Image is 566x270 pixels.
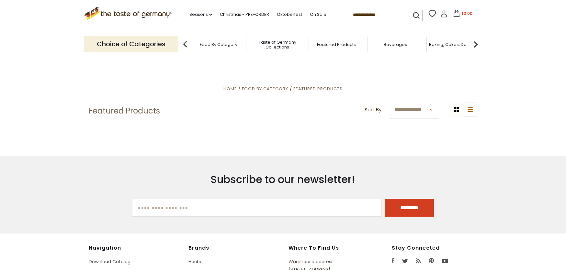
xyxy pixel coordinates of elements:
[200,42,237,47] a: Food By Category
[84,36,178,52] p: Choice of Categories
[365,106,382,114] label: Sort By:
[89,258,130,265] a: Download Catalog
[188,258,203,265] a: Haribo
[252,40,303,49] a: Taste of Germany Collections
[179,38,192,51] img: previous arrow
[223,86,237,92] a: Home
[188,245,282,251] h4: Brands
[384,42,407,47] a: Beverages
[392,245,477,251] h4: Stay Connected
[132,173,434,186] h3: Subscribe to our newsletter!
[461,11,472,16] span: $0.00
[317,42,356,47] a: Featured Products
[89,245,182,251] h4: Navigation
[277,11,302,18] a: Oktoberfest
[310,11,326,18] a: On Sale
[189,11,212,18] a: Seasons
[469,38,482,51] img: next arrow
[289,245,362,251] h4: Where to find us
[220,11,269,18] a: Christmas - PRE-ORDER
[429,42,479,47] a: Baking, Cakes, Desserts
[242,86,288,92] a: Food By Category
[293,86,343,92] a: Featured Products
[449,10,476,19] button: $0.00
[89,106,160,116] h1: Featured Products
